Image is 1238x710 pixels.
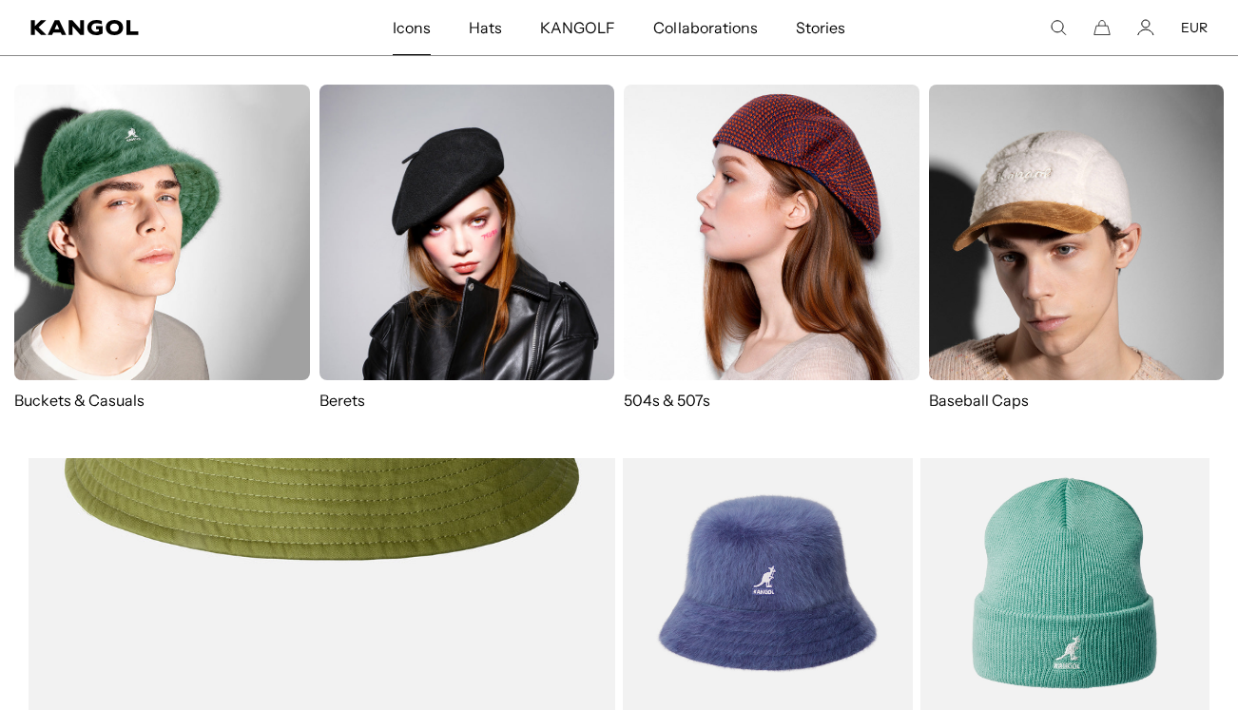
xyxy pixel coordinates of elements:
a: Account [1137,19,1154,36]
a: 504s & 507s [624,85,919,411]
a: Berets [319,85,615,411]
button: Cart [1093,19,1111,36]
p: Buckets & Casuals [14,390,310,411]
summary: Search here [1050,19,1067,36]
a: Baseball Caps [929,85,1225,430]
p: Baseball Caps [929,390,1225,411]
p: 504s & 507s [624,390,919,411]
button: EUR [1181,19,1208,36]
a: Kangol [30,20,260,35]
p: Berets [319,390,615,411]
a: Buckets & Casuals [14,85,310,411]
